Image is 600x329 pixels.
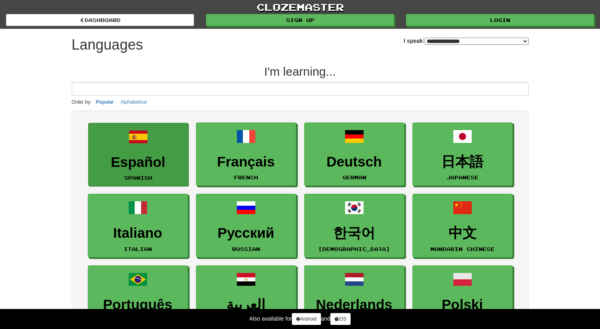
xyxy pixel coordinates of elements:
[412,122,513,186] a: 日本語Japanese
[72,37,143,53] h1: Languages
[430,246,495,252] small: Mandarin Chinese
[88,123,188,187] a: EspañolSpanish
[304,122,404,186] a: DeutschGerman
[92,297,184,313] h3: Português
[93,98,116,106] button: Popular
[234,175,258,180] small: French
[412,194,513,257] a: 中文Mandarin Chinese
[72,65,529,78] h2: I'm learning...
[309,154,400,170] h3: Deutsch
[309,297,400,313] h3: Nederlands
[406,14,594,26] a: Login
[6,14,194,26] a: dashboard
[88,194,188,257] a: ItalianoItalian
[342,175,366,180] small: German
[118,98,149,106] button: Alphabetical
[200,154,292,170] h3: Français
[309,225,400,241] h3: 한국어
[446,175,479,180] small: Japanese
[124,246,152,252] small: Italian
[404,37,528,45] label: I speak:
[88,265,188,329] a: PortuguêsPortuguese
[206,14,394,26] a: Sign up
[417,154,508,170] h3: 日本語
[196,122,296,186] a: FrançaisFrench
[232,246,260,252] small: Russian
[92,225,184,241] h3: Italiano
[200,297,292,313] h3: العربية
[425,38,529,45] select: I speak:
[200,225,292,241] h3: Русский
[196,194,296,257] a: РусскийRussian
[412,265,513,329] a: PolskiPolish
[196,265,296,329] a: العربيةArabic
[292,313,321,325] a: Android
[318,246,390,252] small: [DEMOGRAPHIC_DATA]
[93,154,184,170] h3: Español
[124,175,152,181] small: Spanish
[330,313,351,325] a: iOS
[417,297,508,313] h3: Polski
[304,265,404,329] a: NederlandsDutch
[304,194,404,257] a: 한국어[DEMOGRAPHIC_DATA]
[72,99,92,105] small: Order by:
[417,225,508,241] h3: 中文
